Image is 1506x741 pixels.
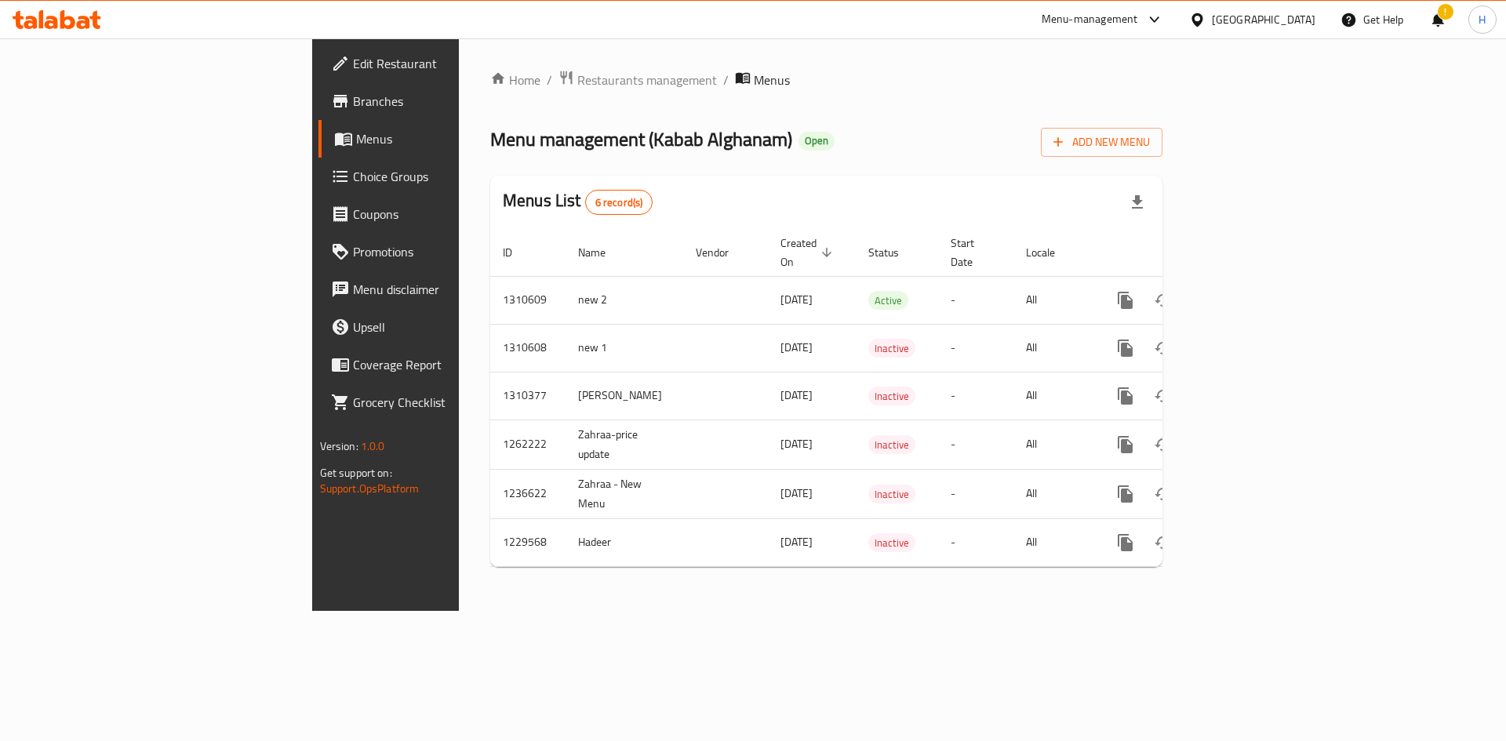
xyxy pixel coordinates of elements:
[951,234,995,271] span: Start Date
[503,189,653,215] h2: Menus List
[780,289,813,310] span: [DATE]
[320,478,420,499] a: Support.OpsPlatform
[868,435,915,454] div: Inactive
[1041,128,1162,157] button: Add New Menu
[780,483,813,503] span: [DATE]
[361,436,385,456] span: 1.0.0
[353,205,551,223] span: Coupons
[318,271,564,308] a: Menu disclaimer
[490,122,792,157] span: Menu management ( Kabab Alghanam )
[938,324,1013,372] td: -
[868,485,915,503] span: Inactive
[1107,524,1144,561] button: more
[1107,377,1144,415] button: more
[1144,329,1182,367] button: Change Status
[868,485,915,503] div: Inactive
[318,120,564,158] a: Menus
[356,129,551,148] span: Menus
[780,337,813,358] span: [DATE]
[1013,276,1094,324] td: All
[1144,475,1182,513] button: Change Status
[353,393,551,412] span: Grocery Checklist
[566,420,683,469] td: Zahraa-price update
[318,45,564,82] a: Edit Restaurant
[1107,329,1144,367] button: more
[1053,133,1150,152] span: Add New Menu
[320,436,358,456] span: Version:
[503,243,533,262] span: ID
[868,340,915,358] span: Inactive
[490,70,1162,90] nav: breadcrumb
[868,387,915,405] div: Inactive
[1107,426,1144,463] button: more
[353,318,551,336] span: Upsell
[1013,420,1094,469] td: All
[780,385,813,405] span: [DATE]
[566,324,683,372] td: new 1
[938,518,1013,566] td: -
[1013,372,1094,420] td: All
[780,532,813,552] span: [DATE]
[938,372,1013,420] td: -
[318,233,564,271] a: Promotions
[1107,475,1144,513] button: more
[353,355,551,374] span: Coverage Report
[1107,282,1144,319] button: more
[318,195,564,233] a: Coupons
[566,372,683,420] td: [PERSON_NAME]
[780,434,813,454] span: [DATE]
[353,280,551,299] span: Menu disclaimer
[1144,426,1182,463] button: Change Status
[1144,282,1182,319] button: Change Status
[577,71,717,89] span: Restaurants management
[1042,10,1138,29] div: Menu-management
[353,54,551,73] span: Edit Restaurant
[723,71,729,89] li: /
[868,339,915,358] div: Inactive
[938,276,1013,324] td: -
[320,463,392,483] span: Get support on:
[585,190,653,215] div: Total records count
[868,436,915,454] span: Inactive
[1026,243,1075,262] span: Locale
[1144,377,1182,415] button: Change Status
[318,82,564,120] a: Branches
[318,383,564,421] a: Grocery Checklist
[318,158,564,195] a: Choice Groups
[353,167,551,186] span: Choice Groups
[868,291,908,310] div: Active
[1119,183,1156,221] div: Export file
[1212,11,1315,28] div: [GEOGRAPHIC_DATA]
[1013,469,1094,518] td: All
[566,469,683,518] td: Zahraa - New Menu
[754,71,790,89] span: Menus
[798,132,835,151] div: Open
[566,518,683,566] td: Hadeer
[868,292,908,310] span: Active
[780,234,837,271] span: Created On
[318,308,564,346] a: Upsell
[1013,518,1094,566] td: All
[868,533,915,552] div: Inactive
[868,387,915,405] span: Inactive
[1013,324,1094,372] td: All
[353,92,551,111] span: Branches
[578,243,626,262] span: Name
[1094,229,1270,277] th: Actions
[1144,524,1182,561] button: Change Status
[868,534,915,552] span: Inactive
[566,276,683,324] td: new 2
[558,70,717,90] a: Restaurants management
[938,420,1013,469] td: -
[586,195,653,210] span: 6 record(s)
[1479,11,1486,28] span: H
[938,469,1013,518] td: -
[696,243,749,262] span: Vendor
[353,242,551,261] span: Promotions
[318,346,564,383] a: Coverage Report
[798,134,835,147] span: Open
[490,229,1270,567] table: enhanced table
[868,243,919,262] span: Status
